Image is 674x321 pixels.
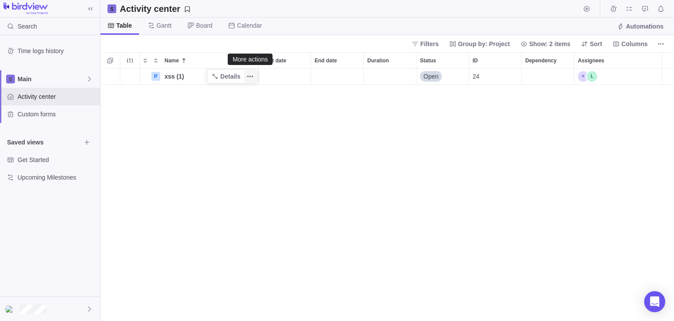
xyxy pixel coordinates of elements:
[208,70,244,83] a: Details
[423,72,438,81] span: Open
[623,7,635,14] a: My assignments
[446,38,513,50] span: Group by: Project
[196,21,212,30] span: Board
[262,56,286,65] span: Start date
[311,69,364,85] div: End date
[140,54,151,67] span: Expand
[416,69,469,84] div: Open
[18,110,97,119] span: Custom forms
[244,70,256,83] span: More actions
[578,56,604,65] span: Assignees
[420,40,439,48] span: Filters
[517,38,574,50] span: Show: 2 items
[607,7,620,14] a: Time logs
[639,7,651,14] a: Approval requests
[577,38,606,50] span: Sort
[574,69,662,85] div: Assignees
[655,3,667,15] span: Notifications
[311,53,363,68] div: End date
[151,72,160,81] div: P
[233,56,268,63] div: More actions
[364,53,416,68] div: Duration
[18,22,37,31] span: Search
[522,69,574,85] div: Dependency
[416,53,469,68] div: Status
[315,56,337,65] span: End date
[607,3,620,15] span: Time logs
[220,72,240,81] span: Details
[237,21,262,30] span: Calendar
[151,54,161,67] span: Collapse
[104,54,116,67] span: Selection mode
[639,3,651,15] span: Approval requests
[367,56,389,65] span: Duration
[258,69,311,85] div: Start date
[18,92,97,101] span: Activity center
[408,38,442,50] span: Filters
[364,69,416,85] div: Duration
[609,38,651,50] span: Columns
[116,3,194,15] span: Save your current layout and filters as a View
[120,69,140,85] div: Trouble indication
[469,69,522,85] div: ID
[258,53,311,68] div: Start date
[626,22,663,31] span: Automations
[613,20,667,32] span: Automations
[469,69,521,84] div: 24
[644,291,665,312] div: Open Intercom Messenger
[590,40,602,48] span: Sort
[458,40,510,48] span: Group by: Project
[416,69,469,85] div: Status
[157,21,172,30] span: Gantt
[473,72,480,81] span: 24
[655,38,667,50] span: More actions
[18,155,97,164] span: Get Started
[574,53,662,68] div: Assignees
[81,136,93,148] span: Browse views
[623,3,635,15] span: My assignments
[4,3,48,15] img: logo
[165,72,184,81] span: xss (1)
[525,56,556,65] span: Dependency
[18,47,97,55] span: Time logs history
[120,3,180,15] h2: Activity center
[5,304,16,314] div: lowerUser
[621,40,648,48] span: Columns
[581,3,593,15] span: Start timer
[18,173,97,182] span: Upcoming Milestones
[578,71,588,82] div: <h1>xss</h1>
[529,40,570,48] span: Show: 2 items
[522,53,574,68] div: Dependency
[140,69,258,85] div: Name
[18,75,86,83] span: Main
[161,69,258,84] div: xss (1)
[655,7,667,14] a: Notifications
[587,71,597,82] div: lowerUser
[5,306,16,313] img: Show
[165,56,179,65] span: Name
[161,53,258,68] div: Name
[469,53,521,68] div: ID
[473,56,478,65] span: ID
[7,138,81,147] span: Saved views
[116,21,132,30] span: Table
[420,56,436,65] span: Status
